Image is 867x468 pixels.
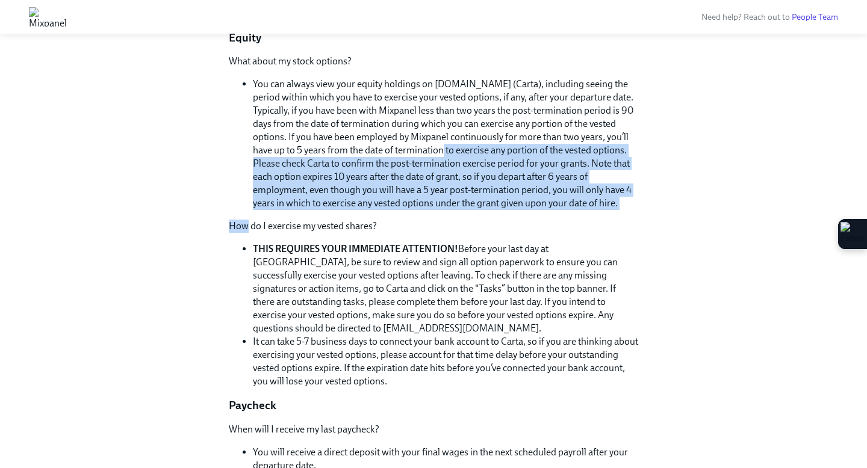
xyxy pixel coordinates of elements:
strong: THIS REQUIRES YOUR IMMEDIATE ATTENTION! [253,243,458,254]
span: Need help? Reach out to [701,12,838,22]
p: Paycheck [229,398,638,413]
p: What about my stock options? [229,55,638,68]
img: Mixpanel [29,7,67,26]
li: It can take 5-7 business days to connect your bank account to Carta, so if you are thinking about... [253,335,638,388]
img: Extension Icon [841,222,865,246]
li: Before your last day at [GEOGRAPHIC_DATA], be sure to review and sign all option paperwork to ens... [253,242,638,335]
p: How do I exercise my vested shares? [229,220,638,233]
li: You can always view your equity holdings on [DOMAIN_NAME] (Carta), including seeing the period wi... [253,78,638,210]
a: People Team [792,12,838,22]
p: Equity [229,30,638,46]
p: When will I receive my last paycheck? [229,423,638,436]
